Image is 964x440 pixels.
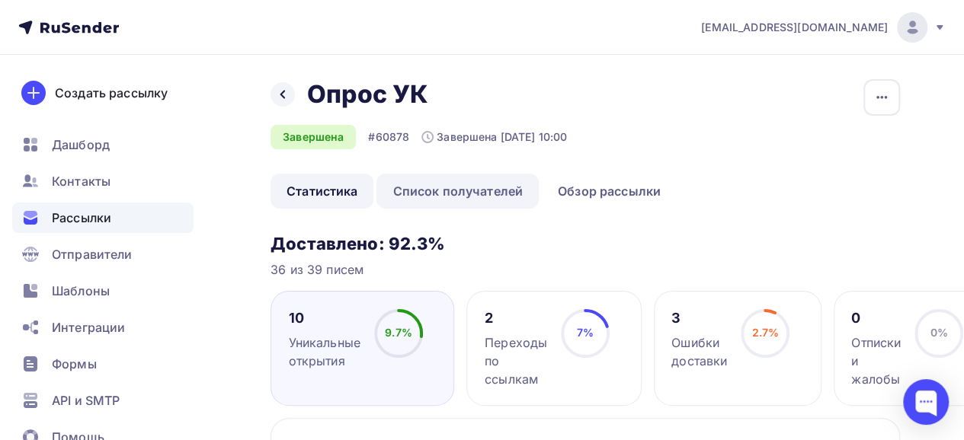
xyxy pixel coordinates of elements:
div: Ошибки доставки [671,333,727,370]
div: 0 [851,309,901,327]
span: Интеграции [52,318,125,336]
span: Формы [52,355,97,373]
div: Уникальные открытия [289,333,360,370]
span: Рассылки [52,209,111,227]
a: Формы [12,349,194,379]
a: Рассылки [12,202,194,233]
span: API и SMTP [52,391,120,410]
div: Отписки и жалобы [851,333,901,388]
h2: Опрос УК [307,79,428,110]
div: 3 [671,309,727,327]
span: 0% [930,326,948,339]
a: Отправители [12,239,194,269]
span: Дашборд [52,136,110,154]
span: [EMAIL_ADDRESS][DOMAIN_NAME] [701,20,888,35]
span: Контакты [52,172,110,190]
span: Шаблоны [52,282,110,300]
div: Завершена [DATE] 10:00 [421,129,567,145]
span: 9.7% [385,326,412,339]
div: 10 [289,309,360,327]
a: Контакты [12,166,194,196]
span: 7% [577,326,594,339]
a: Шаблоны [12,276,194,306]
a: Статистика [271,174,373,209]
div: Завершена [271,125,356,149]
a: Список получателей [376,174,539,209]
a: Дашборд [12,129,194,160]
span: Отправители [52,245,133,263]
a: Обзор рассылки [542,174,677,209]
h3: Доставлено: 92.3% [271,233,900,254]
div: 36 из 39 писем [271,260,900,279]
a: [EMAIL_ADDRESS][DOMAIN_NAME] [701,12,946,43]
div: 2 [485,309,547,327]
span: 2.7% [751,326,779,339]
div: Создать рассылку [55,84,168,102]
div: #60878 [368,129,409,145]
div: Переходы по ссылкам [485,333,547,388]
